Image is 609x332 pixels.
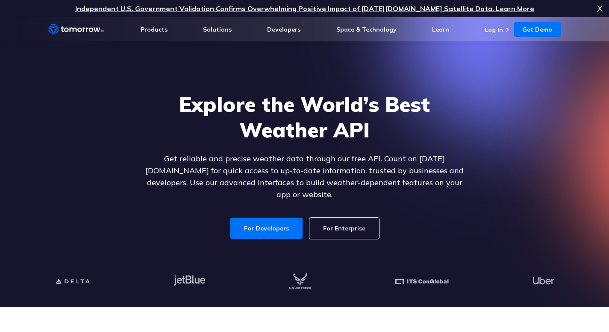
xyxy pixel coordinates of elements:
a: Space & Technology [336,26,397,33]
a: Learn [432,26,449,33]
a: For Enterprise [309,218,379,239]
p: Get reliable and precise weather data through our free API. Count on [DATE][DOMAIN_NAME] for quic... [140,153,470,201]
a: For Developers [230,218,303,239]
a: Products [141,26,168,33]
a: Independent U.S. Government Validation Confirms Overwhelming Positive Impact of [DATE][DOMAIN_NAM... [75,4,534,13]
a: Log In [485,26,503,34]
a: Developers [267,26,300,33]
a: Get Demo [514,22,561,37]
h1: Explore the World’s Best Weather API [140,91,470,143]
a: Solutions [203,26,232,33]
a: Home link [48,23,104,36]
